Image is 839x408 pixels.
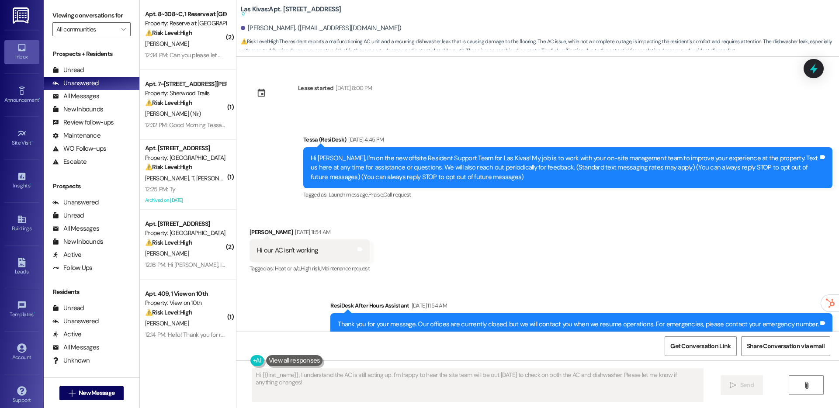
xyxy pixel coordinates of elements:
[803,382,810,389] i: 
[145,228,226,238] div: Property: [GEOGRAPHIC_DATA]
[145,51,312,59] div: 12:34 PM: Can you please let me know [DATE] as soon as possible?
[321,265,370,272] span: Maintenance request
[39,96,40,102] span: •
[4,341,39,364] a: Account
[298,83,334,93] div: Lease started
[275,265,301,272] span: Heat or a/c ,
[301,265,321,272] span: High risk ,
[145,289,226,298] div: Apt. 409, 1 View on 10th
[145,261,686,269] div: 12:16 PM: Hi [PERSON_NAME], I still haven't received my new house key. I know [PERSON_NAME] is bu...
[303,135,832,147] div: Tessa (ResiDesk)
[241,38,278,45] strong: ⚠️ Risk Level: High
[44,287,139,297] div: Residents
[145,40,189,48] span: [PERSON_NAME]
[34,310,35,316] span: •
[368,191,383,198] span: Praise ,
[145,121,357,129] div: 12:32 PM: Good Morning Tessa, I have a water leak from my master bedroom ceiling.
[52,263,93,273] div: Follow Ups
[52,92,99,101] div: All Messages
[52,317,99,326] div: Unanswered
[44,49,139,59] div: Prospects + Residents
[30,181,31,187] span: •
[52,131,101,140] div: Maintenance
[31,138,33,145] span: •
[145,99,192,107] strong: ⚠️ Risk Level: High
[145,153,226,163] div: Property: [GEOGRAPHIC_DATA]
[59,386,124,400] button: New Message
[346,135,384,144] div: [DATE] 4:45 PM
[4,169,39,193] a: Insights •
[409,301,447,310] div: [DATE] 11:54 AM
[665,336,736,356] button: Get Conversation Link
[52,66,84,75] div: Unread
[145,331,494,339] div: 12:14 PM: Hello! Thank you for removing the duplicate! Were you also able to remove and refund th...
[145,308,192,316] strong: ⚠️ Risk Level: High
[293,228,330,237] div: [DATE] 11:54 AM
[52,356,90,365] div: Unknown
[252,369,703,401] textarea: Hi {{first_name}}, I understand the AC is still acting up. I'm happy to hear the site team will b...
[56,22,117,36] input: All communities
[145,29,192,37] strong: ⚠️ Risk Level: High
[145,19,226,28] div: Property: Reserve at [GEOGRAPHIC_DATA]
[250,228,370,240] div: [PERSON_NAME]
[44,182,139,191] div: Prospects
[52,211,84,220] div: Unread
[338,320,818,329] div: Thank you for your message. Our offices are currently closed, but we will contact you when we res...
[241,37,839,56] span: : The resident reports a malfunctioning AC unit and a recurring dishwasher leak that is causing d...
[303,188,832,201] div: Tagged as:
[145,110,201,118] span: [PERSON_NAME] (Nlr)
[52,224,99,233] div: All Messages
[52,144,106,153] div: WO Follow-ups
[145,319,189,327] span: [PERSON_NAME]
[330,301,832,313] div: ResiDesk After Hours Assistant
[145,89,226,98] div: Property: Sherwood Trails
[145,219,226,228] div: Apt. [STREET_ADDRESS]
[329,191,368,198] span: Launch message ,
[257,246,318,255] div: Hi our AC isn't working
[241,24,402,33] div: [PERSON_NAME]. ([EMAIL_ADDRESS][DOMAIN_NAME])
[145,174,191,182] span: [PERSON_NAME]
[52,9,131,22] label: Viewing conversations for
[747,342,825,351] span: Share Conversation via email
[52,105,103,114] div: New Inbounds
[145,239,192,246] strong: ⚠️ Risk Level: High
[145,80,226,89] div: Apt. 7~[STREET_ADDRESS][PERSON_NAME]
[52,79,99,88] div: Unanswered
[13,7,31,24] img: ResiDesk Logo
[52,198,99,207] div: Unanswered
[191,174,240,182] span: T. [PERSON_NAME]
[52,157,87,166] div: Escalate
[52,250,82,259] div: Active
[52,237,103,246] div: New Inbounds
[145,249,189,257] span: [PERSON_NAME]
[52,304,84,313] div: Unread
[4,212,39,235] a: Buildings
[145,163,192,171] strong: ⚠️ Risk Level: High
[4,384,39,407] a: Support
[383,191,411,198] span: Call request
[145,298,226,308] div: Property: View on 10th
[52,330,82,339] div: Active
[721,375,763,395] button: Send
[4,255,39,279] a: Leads
[670,342,731,351] span: Get Conversation Link
[740,380,754,390] span: Send
[79,388,114,398] span: New Message
[144,195,227,206] div: Archived on [DATE]
[69,390,75,397] i: 
[241,5,341,19] b: Las Kivas: Apt. [STREET_ADDRESS]
[311,154,818,182] div: Hi [PERSON_NAME], I'm on the new offsite Resident Support Team for Las Kivas! My job is to work w...
[333,83,372,93] div: [DATE] 8:00 PM
[741,336,830,356] button: Share Conversation via email
[250,262,370,275] div: Tagged as:
[121,26,126,33] i: 
[730,382,736,389] i: 
[145,10,226,19] div: Apt. 8~308~C, 1 Reserve at [GEOGRAPHIC_DATA]
[145,185,176,193] div: 12:25 PM: Ty
[52,118,114,127] div: Review follow-ups
[52,343,99,352] div: All Messages
[4,40,39,64] a: Inbox
[145,144,226,153] div: Apt. [STREET_ADDRESS]
[4,126,39,150] a: Site Visit •
[4,298,39,322] a: Templates •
